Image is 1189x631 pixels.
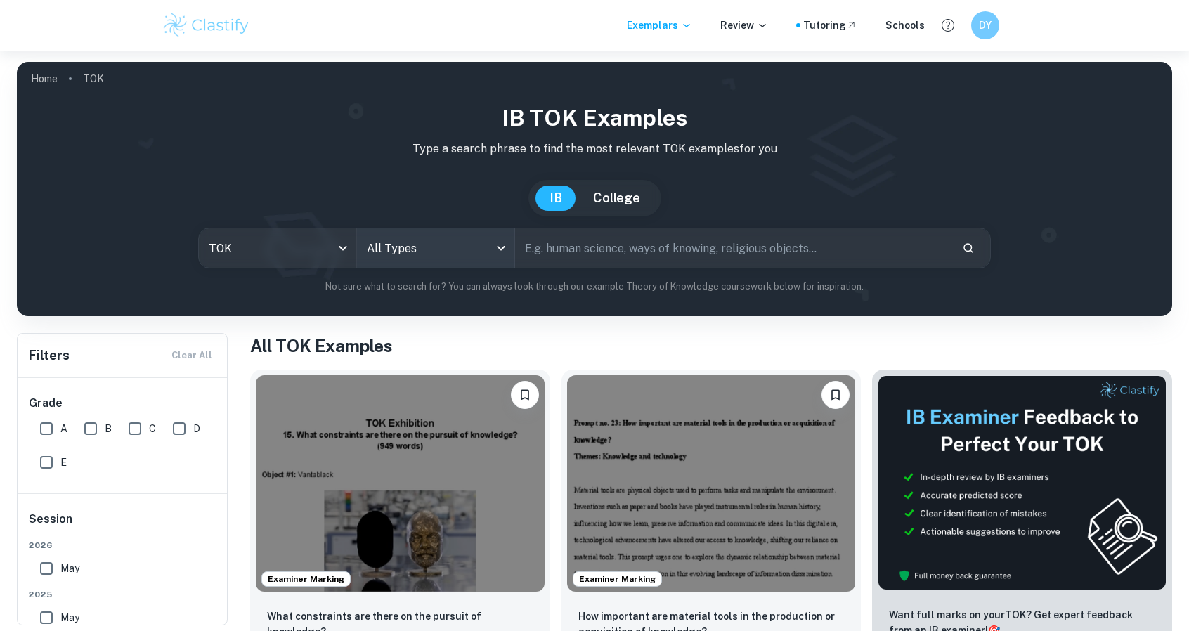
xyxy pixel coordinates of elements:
button: Bookmark [821,381,850,409]
span: A [60,421,67,436]
h6: Session [29,511,217,539]
span: B [105,421,112,436]
button: Help and Feedback [936,13,960,37]
span: 2026 [29,539,217,552]
h1: All TOK Examples [250,333,1172,358]
h6: Grade [29,395,217,412]
h6: DY [977,18,994,33]
p: TOK [83,71,104,86]
h6: Filters [29,346,70,365]
span: E [60,455,67,470]
img: Clastify logo [162,11,251,39]
div: TOK [199,228,356,268]
button: College [579,186,654,211]
span: 2025 [29,588,217,601]
button: IB [535,186,576,211]
span: D [193,421,200,436]
span: Examiner Marking [573,573,661,585]
img: Thumbnail [878,375,1167,590]
p: Exemplars [627,18,692,33]
p: Not sure what to search for? You can always look through our example Theory of Knowledge coursewo... [28,280,1161,294]
img: TOK Exhibition example thumbnail: How important are material tools in the [567,375,856,592]
p: Review [720,18,768,33]
img: profile cover [17,62,1172,316]
span: May [60,561,79,576]
button: DY [971,11,999,39]
div: All Types [357,228,514,268]
h1: IB TOK examples [28,101,1161,135]
a: Home [31,69,58,89]
p: Type a search phrase to find the most relevant TOK examples for you [28,141,1161,157]
img: TOK Exhibition example thumbnail: What constraints are there on the pursui [256,375,545,592]
span: May [60,610,79,625]
input: E.g. human science, ways of knowing, religious objects... [515,228,951,268]
span: C [149,421,156,436]
a: Tutoring [803,18,857,33]
span: Examiner Marking [262,573,350,585]
a: Schools [885,18,925,33]
button: Bookmark [511,381,539,409]
button: Search [956,236,980,260]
